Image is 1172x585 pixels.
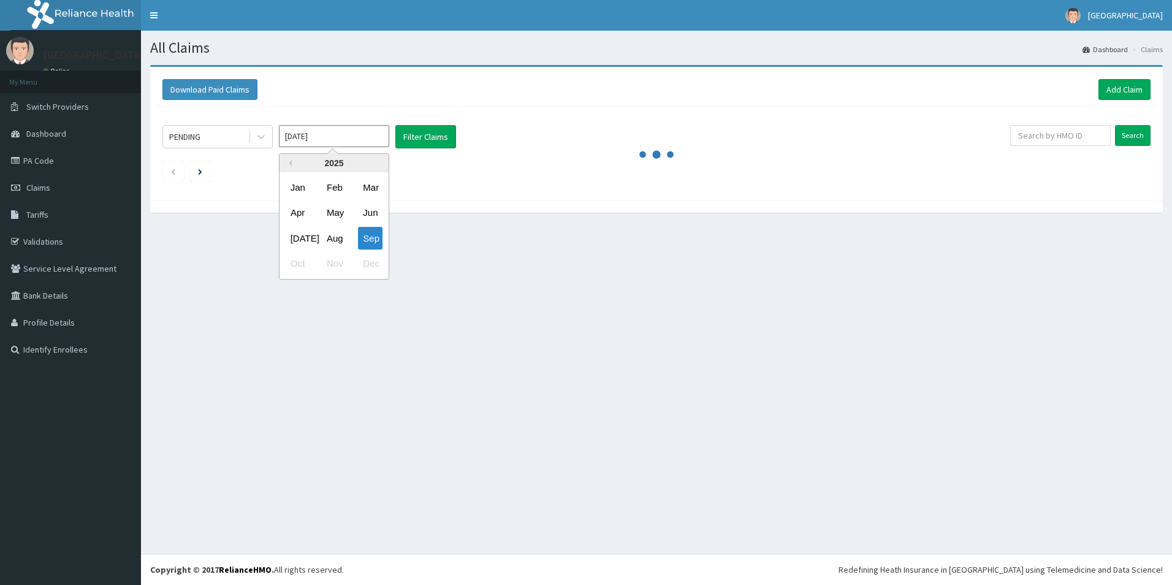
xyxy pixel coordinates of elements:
div: Choose May 2025 [322,202,346,224]
input: Search by HMO ID [1010,125,1111,146]
a: Dashboard [1083,44,1128,55]
strong: Copyright © 2017 . [150,564,274,575]
div: Choose January 2025 [286,176,310,199]
div: Choose August 2025 [322,227,346,250]
a: RelianceHMO [219,564,272,575]
span: [GEOGRAPHIC_DATA] [1088,10,1163,21]
div: Choose June 2025 [358,202,382,224]
a: Add Claim [1098,79,1151,100]
li: Claims [1129,44,1163,55]
span: Dashboard [26,128,66,139]
a: Previous page [170,166,176,177]
div: Choose September 2025 [358,227,382,250]
input: Select Month and Year [279,125,389,147]
input: Search [1115,125,1151,146]
span: Switch Providers [26,101,89,112]
button: Previous Year [286,160,292,166]
button: Download Paid Claims [162,79,257,100]
span: Claims [26,182,50,193]
img: User Image [6,37,34,64]
div: Choose July 2025 [286,227,310,250]
div: month 2025-09 [280,175,389,277]
div: Choose April 2025 [286,202,310,224]
div: Redefining Heath Insurance in [GEOGRAPHIC_DATA] using Telemedicine and Data Science! [839,564,1163,576]
div: PENDING [169,131,200,143]
h1: All Claims [150,40,1163,56]
img: User Image [1065,8,1081,23]
span: Tariffs [26,209,48,220]
a: Next page [198,166,202,177]
div: 2025 [280,154,389,172]
p: [GEOGRAPHIC_DATA] [43,50,144,61]
footer: All rights reserved. [141,554,1172,585]
div: Choose March 2025 [358,176,382,199]
a: Online [43,67,72,75]
div: Choose February 2025 [322,176,346,199]
svg: audio-loading [638,136,675,173]
button: Filter Claims [395,125,456,148]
